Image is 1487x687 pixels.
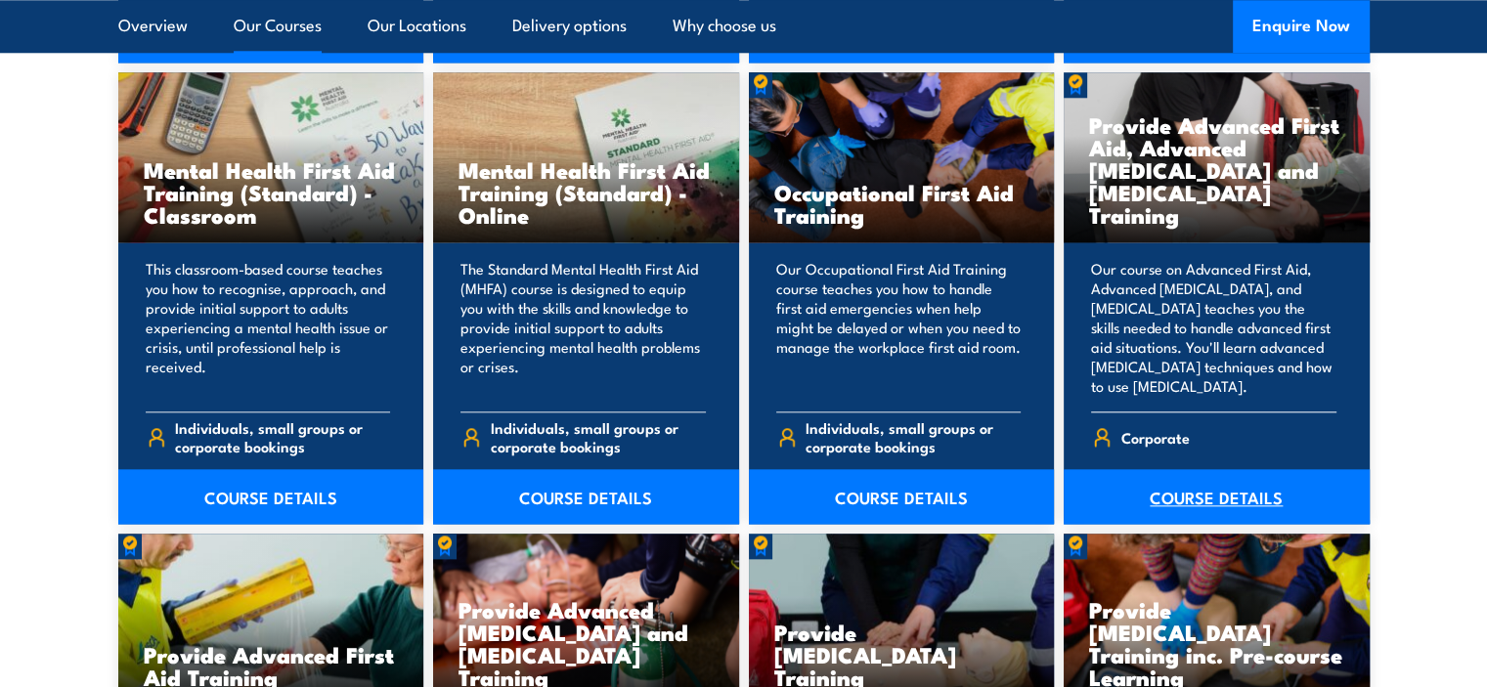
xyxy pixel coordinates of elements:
a: COURSE DETAILS [433,469,739,524]
a: COURSE DETAILS [1064,469,1370,524]
p: The Standard Mental Health First Aid (MHFA) course is designed to equip you with the skills and k... [460,259,706,396]
h3: Mental Health First Aid Training (Standard) - Classroom [144,158,399,226]
span: Individuals, small groups or corporate bookings [175,418,390,455]
a: COURSE DETAILS [749,469,1055,524]
h3: Mental Health First Aid Training (Standard) - Online [459,158,714,226]
h3: Occupational First Aid Training [774,181,1029,226]
span: Individuals, small groups or corporate bookings [491,418,706,455]
span: Individuals, small groups or corporate bookings [806,418,1021,455]
p: Our Occupational First Aid Training course teaches you how to handle first aid emergencies when h... [776,259,1022,396]
p: Our course on Advanced First Aid, Advanced [MEDICAL_DATA], and [MEDICAL_DATA] teaches you the ski... [1091,259,1336,396]
a: COURSE DETAILS [118,469,424,524]
h3: Provide Advanced First Aid, Advanced [MEDICAL_DATA] and [MEDICAL_DATA] Training [1089,113,1344,226]
span: Corporate [1121,422,1190,452]
p: This classroom-based course teaches you how to recognise, approach, and provide initial support t... [146,259,391,396]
